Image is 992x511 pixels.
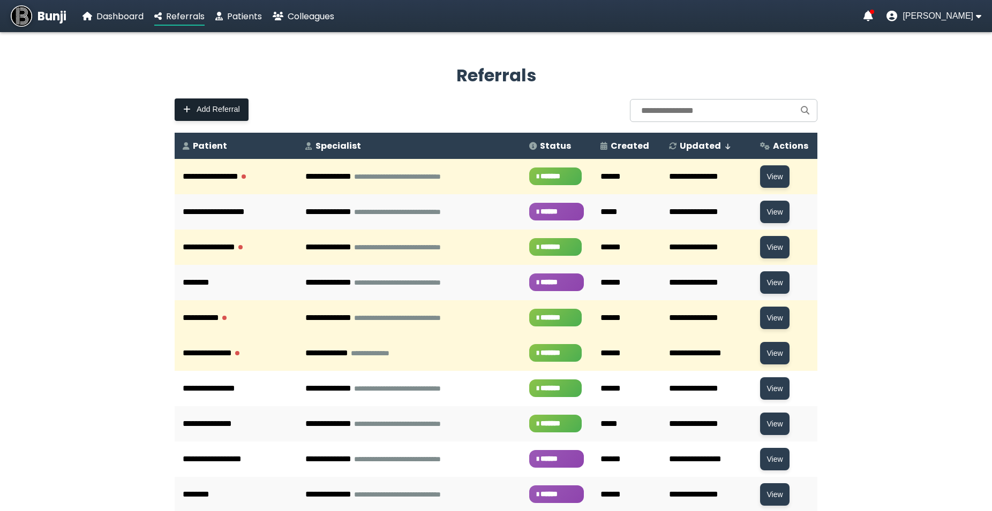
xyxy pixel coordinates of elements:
a: Bunji [11,5,66,27]
button: User menu [886,11,981,21]
th: Updated [661,133,753,159]
span: Dashboard [96,10,144,22]
button: Add Referral [175,98,249,121]
span: Patients [227,10,262,22]
button: View [760,342,789,364]
th: Created [592,133,660,159]
button: View [760,307,789,329]
th: Actions [752,133,817,159]
a: Referrals [154,10,205,23]
button: View [760,165,789,188]
span: Bunji [37,7,66,25]
button: View [760,448,789,470]
button: View [760,236,789,258]
span: Referrals [166,10,205,22]
a: Colleagues [273,10,334,23]
button: View [760,413,789,435]
button: View [760,377,789,400]
h2: Referrals [175,63,817,88]
button: View [760,483,789,506]
img: Bunji Dental Referral Management [11,5,32,27]
a: Notifications [863,11,873,21]
span: Add Referral [197,105,240,114]
th: Status [521,133,593,159]
a: Dashboard [82,10,144,23]
th: Specialist [297,133,521,159]
button: View [760,271,789,294]
button: View [760,201,789,223]
span: [PERSON_NAME] [903,11,973,21]
span: Colleagues [288,10,334,22]
a: Patients [215,10,262,23]
th: Patient [175,133,297,159]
